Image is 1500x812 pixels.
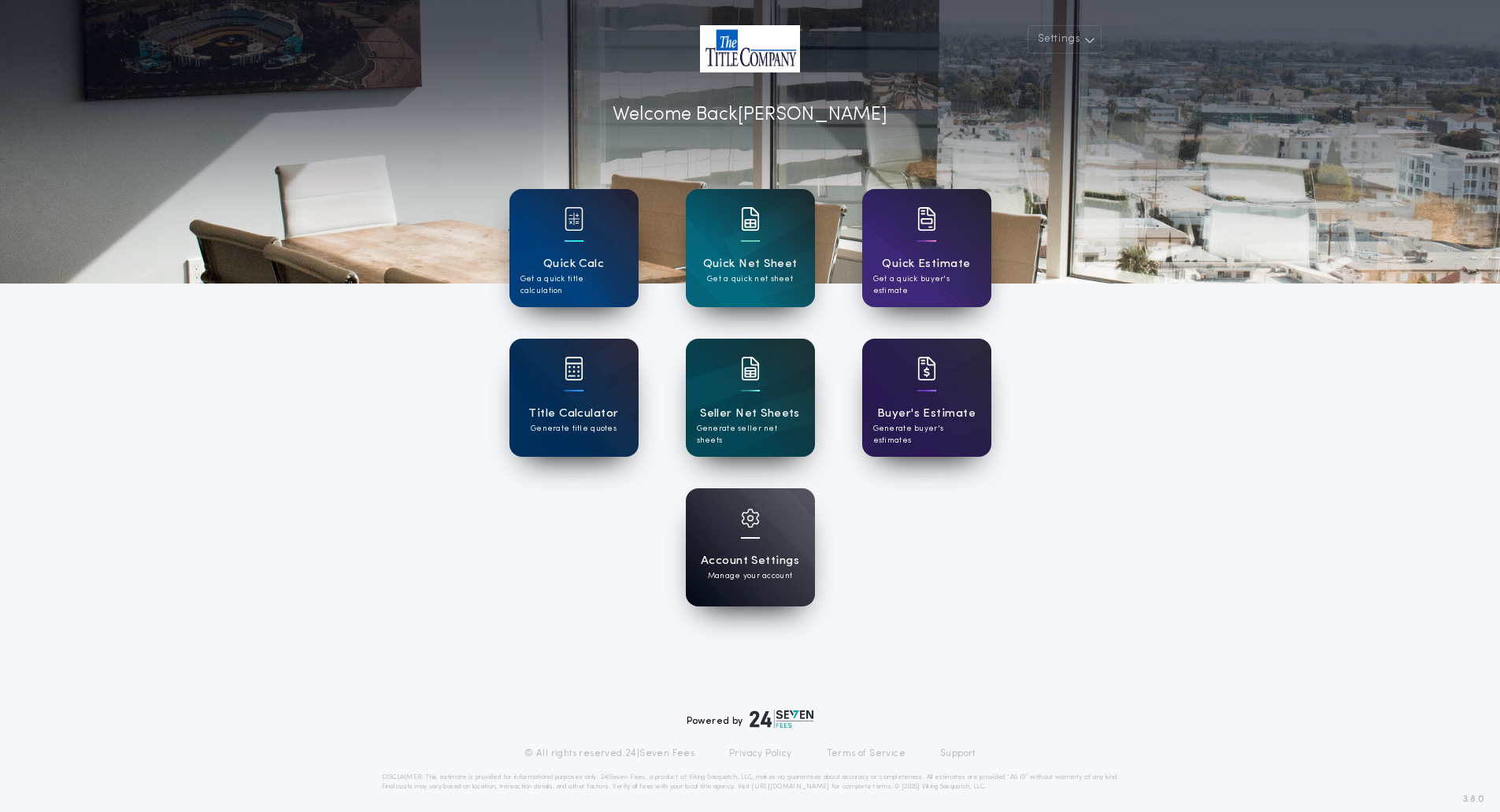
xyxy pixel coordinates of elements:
[873,273,980,297] p: Get a quick buyer's estimate
[917,357,936,380] img: card icon
[565,207,583,231] img: card icon
[565,357,583,380] img: card icon
[509,339,639,457] a: card iconTitle CalculatorGenerate title quotes
[520,273,628,297] p: Get a quick title calculation
[697,423,804,447] p: Generate seller net sheets
[862,339,991,457] a: card iconBuyer's EstimateGenerate buyer's estimates
[873,423,980,447] p: Generate buyer's estimates
[543,255,605,273] h1: Quick Calc
[827,747,906,760] a: Terms of Service
[862,189,991,307] a: card iconQuick EstimateGet a quick buyer's estimate
[613,101,887,129] p: Welcome Back [PERSON_NAME]
[700,25,800,72] img: account-logo
[700,405,800,423] h1: Seller Net Sheets
[741,509,760,528] img: card icon
[686,189,815,307] a: card iconQuick Net SheetGet a quick net sheet
[701,552,799,570] h1: Account Settings
[531,423,617,435] p: Generate title quotes
[687,710,814,729] div: Powered by
[686,339,815,457] a: card iconSeller Net SheetsGenerate seller net sheets
[741,207,760,231] img: card icon
[750,710,814,729] img: logo
[751,784,829,790] a: [URL][DOMAIN_NAME]
[524,747,694,760] p: © All rights reserved. 24|Seven Fees
[509,189,639,307] a: card iconQuick CalcGet a quick title calculation
[686,488,815,606] a: card iconAccount SettingsManage your account
[917,207,936,231] img: card icon
[741,357,760,380] img: card icon
[940,747,976,760] a: Support
[877,405,976,423] h1: Buyer's Estimate
[1463,792,1484,806] span: 3.8.0
[1028,25,1102,54] button: Settings
[528,405,618,423] h1: Title Calculator
[882,255,971,273] h1: Quick Estimate
[708,570,792,582] p: Manage your account
[382,773,1119,792] p: DISCLAIMER: This estimate is provided for informational purposes only. 24|Seven Fees, a product o...
[729,747,792,760] a: Privacy Policy
[703,255,798,273] h1: Quick Net Sheet
[707,273,793,285] p: Get a quick net sheet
